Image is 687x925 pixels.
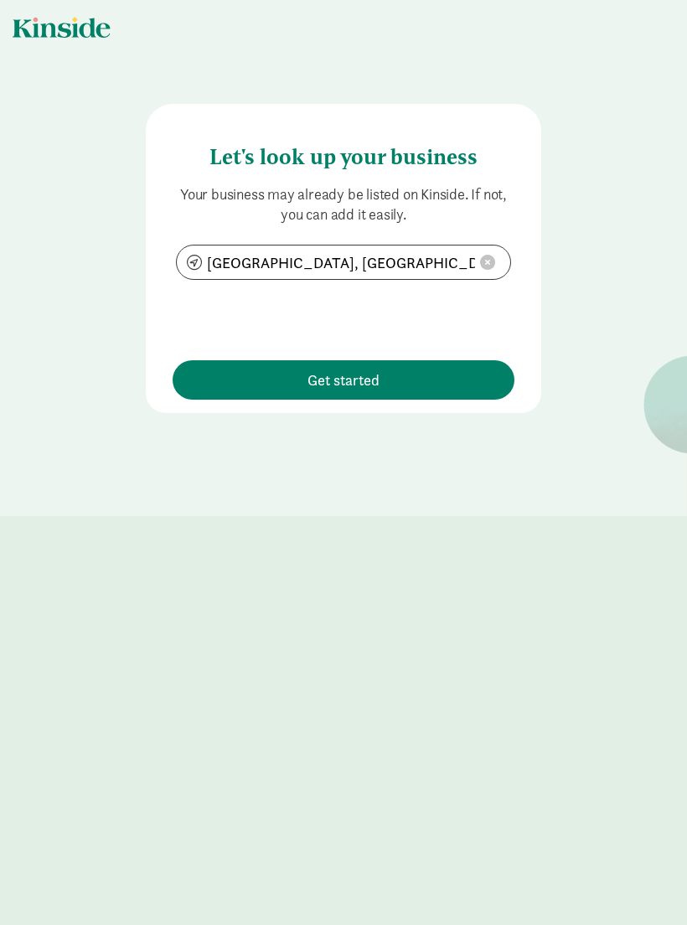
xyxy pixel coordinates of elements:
h4: Let's look up your business [173,131,514,171]
button: Get started [173,360,514,400]
span: Get started [307,369,380,391]
input: Search by address... [177,245,510,279]
p: Your business may already be listed on Kinside. If not, you can add it easily. [173,184,514,225]
iframe: Chat Widget [603,845,687,925]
